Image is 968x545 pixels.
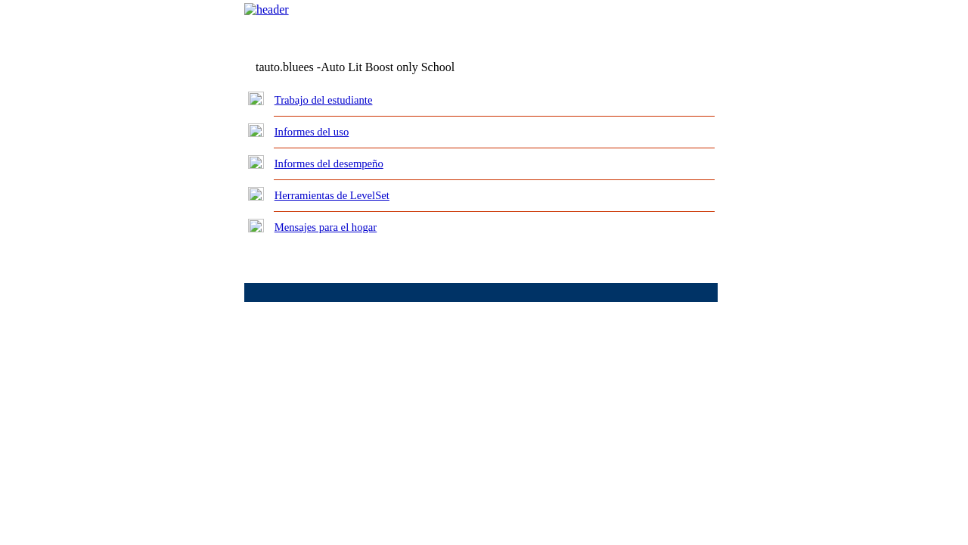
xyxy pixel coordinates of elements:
[275,157,383,170] a: Informes del desempeño
[248,123,264,137] img: plus.gif
[256,61,534,74] td: tauto.bluees -
[275,221,377,233] a: Mensajes para el hogar
[275,126,349,138] a: Informes del uso
[248,92,264,105] img: plus.gif
[275,189,389,201] a: Herramientas de LevelSet
[248,155,264,169] img: plus.gif
[275,94,373,106] a: Trabajo del estudiante
[248,187,264,201] img: plus.gif
[248,219,264,232] img: plus.gif
[244,3,289,17] img: header
[321,61,455,73] nobr: Auto Lit Boost only School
